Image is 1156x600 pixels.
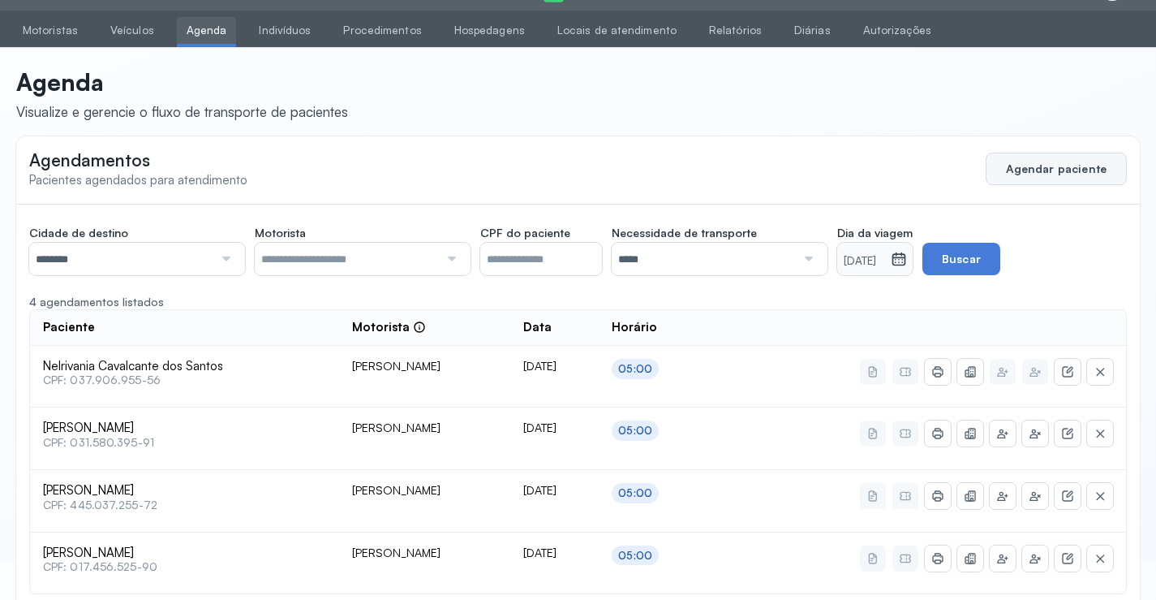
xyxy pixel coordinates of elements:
[480,226,570,240] span: CPF do paciente
[922,243,1000,275] button: Buscar
[255,226,306,240] span: Motorista
[43,483,326,499] span: [PERSON_NAME]
[352,359,497,373] div: [PERSON_NAME]
[29,295,1127,309] div: 4 agendamentos listados
[43,373,326,387] span: CPF: 037.906.955-56
[523,546,586,560] div: [DATE]
[618,549,652,563] div: 05:00
[101,17,164,44] a: Veículos
[986,153,1127,185] button: Agendar paciente
[352,483,497,498] div: [PERSON_NAME]
[853,17,941,44] a: Autorizações
[523,483,586,498] div: [DATE]
[43,320,95,335] span: Paciente
[16,67,348,97] p: Agenda
[618,424,652,438] div: 05:00
[43,359,326,374] span: Nelrivania Cavalcante dos Santos
[43,560,326,574] span: CPF: 017.456.525-90
[618,362,652,376] div: 05:00
[844,253,884,270] small: [DATE]
[523,320,552,335] span: Data
[352,320,426,335] div: Motorista
[43,436,326,450] span: CPF: 031.580.395-91
[177,17,237,44] a: Agenda
[523,359,586,373] div: [DATE]
[784,17,840,44] a: Diárias
[43,499,326,512] span: CPF: 445.037.255-72
[352,421,497,435] div: [PERSON_NAME]
[445,17,535,44] a: Hospedagens
[249,17,320,44] a: Indivíduos
[16,103,348,120] div: Visualize e gerencie o fluxo de transporte de pacientes
[352,546,497,560] div: [PERSON_NAME]
[699,17,771,44] a: Relatórios
[43,421,326,436] span: [PERSON_NAME]
[43,546,326,561] span: [PERSON_NAME]
[29,149,150,171] span: Agendamentos
[29,226,128,240] span: Cidade de destino
[837,226,913,240] span: Dia da viagem
[29,172,247,188] span: Pacientes agendados para atendimento
[13,17,88,44] a: Motoristas
[523,421,586,435] div: [DATE]
[333,17,431,44] a: Procedimentos
[612,320,657,335] span: Horário
[618,486,652,500] div: 05:00
[548,17,686,44] a: Locais de atendimento
[612,226,757,240] span: Necessidade de transporte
